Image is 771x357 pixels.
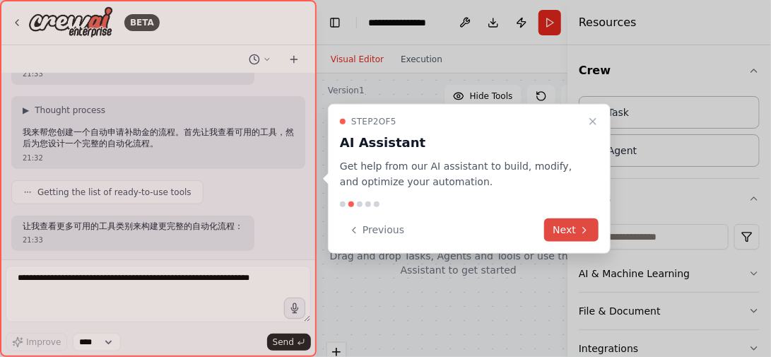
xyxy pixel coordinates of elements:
button: Previous [340,218,413,242]
h3: AI Assistant [340,132,582,152]
button: Close walkthrough [584,112,601,129]
button: Next [544,218,599,242]
button: Hide left sidebar [325,13,345,33]
p: Get help from our AI assistant to build, modify, and optimize your automation. [340,158,582,190]
span: Step 2 of 5 [351,115,396,127]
